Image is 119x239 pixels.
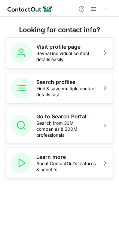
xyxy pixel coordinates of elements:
[36,161,98,173] span: About ContactOut’s features & benefits
[11,42,32,63] img: Visit profile page
[11,152,32,173] img: Learn more
[7,4,52,13] img: ContactOut v5.3.10
[6,108,113,143] button: Go to Search PortalSearch from 30M companies & 300M professionals
[6,73,113,103] button: Search profilesFind & save multiple contact details fast
[11,78,32,99] img: Search profiles
[36,43,98,51] h5: Visit profile page
[36,113,98,120] h5: Go to Search Portal
[36,120,98,138] span: Search from 30M companies & 300M professionals
[6,37,113,68] button: Visit profile pageReveal individual contact details easily
[36,51,98,63] span: Reveal individual contact details easily
[36,153,98,161] h5: Learn more
[36,78,98,86] h5: Search profiles
[6,148,113,178] button: Learn moreAbout ContactOut’s features & benefits
[36,86,98,98] span: Find & save multiple contact details fast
